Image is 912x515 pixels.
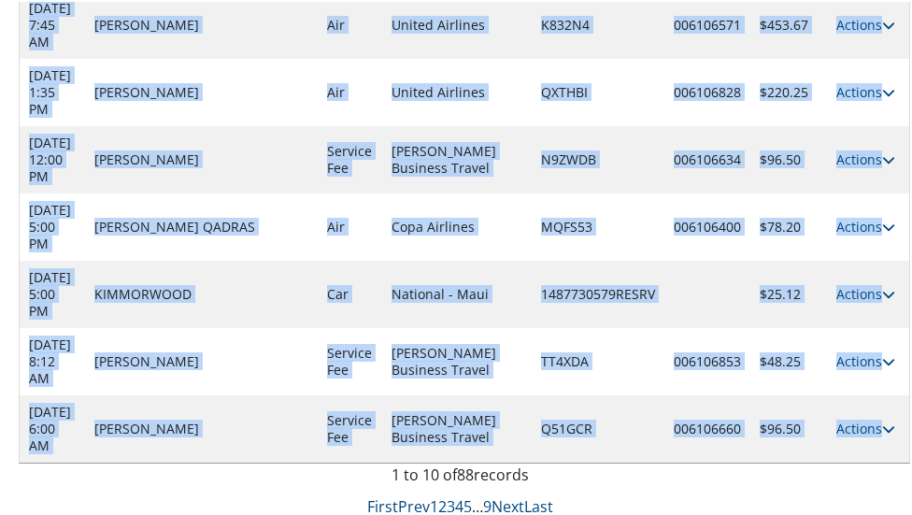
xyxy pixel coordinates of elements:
[836,350,895,368] a: Actions
[382,393,532,461] td: [PERSON_NAME] Business Travel
[85,393,318,461] td: [PERSON_NAME]
[318,124,382,192] td: Service Fee
[430,494,438,515] a: 1
[455,494,463,515] a: 4
[836,81,895,99] a: Actions
[318,259,382,326] td: Car
[664,326,750,393] td: 006106853
[382,124,532,192] td: [PERSON_NAME] Business Travel
[750,259,827,326] td: $25.12
[447,494,455,515] a: 3
[750,124,827,192] td: $96.50
[664,393,750,461] td: 006106660
[20,393,85,461] td: [DATE] 6:00 AM
[20,192,85,259] td: [DATE] 5:00 PM
[85,57,318,124] td: [PERSON_NAME]
[398,494,430,515] a: Prev
[664,57,750,124] td: 006106828
[836,149,895,166] a: Actions
[664,124,750,192] td: 006106634
[463,494,472,515] a: 5
[492,494,524,515] a: Next
[85,192,318,259] td: [PERSON_NAME] QADRAS
[20,124,85,192] td: [DATE] 12:00 PM
[318,57,382,124] td: Air
[836,283,895,301] a: Actions
[318,393,382,461] td: Service Fee
[532,57,664,124] td: QXTHBI
[836,216,895,234] a: Actions
[532,192,664,259] td: MQFS53
[20,326,85,393] td: [DATE] 8:12 AM
[483,494,492,515] a: 9
[664,192,750,259] td: 006106400
[472,494,483,515] span: …
[367,494,398,515] a: First
[85,124,318,192] td: [PERSON_NAME]
[382,192,532,259] td: Copa Airlines
[532,124,664,192] td: N9ZWDB
[382,57,532,124] td: United Airlines
[33,462,887,494] div: 1 to 10 of records
[382,259,532,326] td: National - Maui
[750,192,827,259] td: $78.20
[750,326,827,393] td: $48.25
[532,326,664,393] td: TT4XDA
[750,393,827,461] td: $96.50
[438,494,447,515] a: 2
[524,494,553,515] a: Last
[318,326,382,393] td: Service Fee
[85,259,318,326] td: KIMMORWOOD
[382,326,532,393] td: [PERSON_NAME] Business Travel
[532,259,664,326] td: 1487730579RESRV
[532,393,664,461] td: Q51GCR
[20,57,85,124] td: [DATE] 1:35 PM
[836,14,895,32] a: Actions
[85,326,318,393] td: [PERSON_NAME]
[750,57,827,124] td: $220.25
[318,192,382,259] td: Air
[836,418,895,436] a: Actions
[457,463,474,483] span: 88
[20,259,85,326] td: [DATE] 5:00 PM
